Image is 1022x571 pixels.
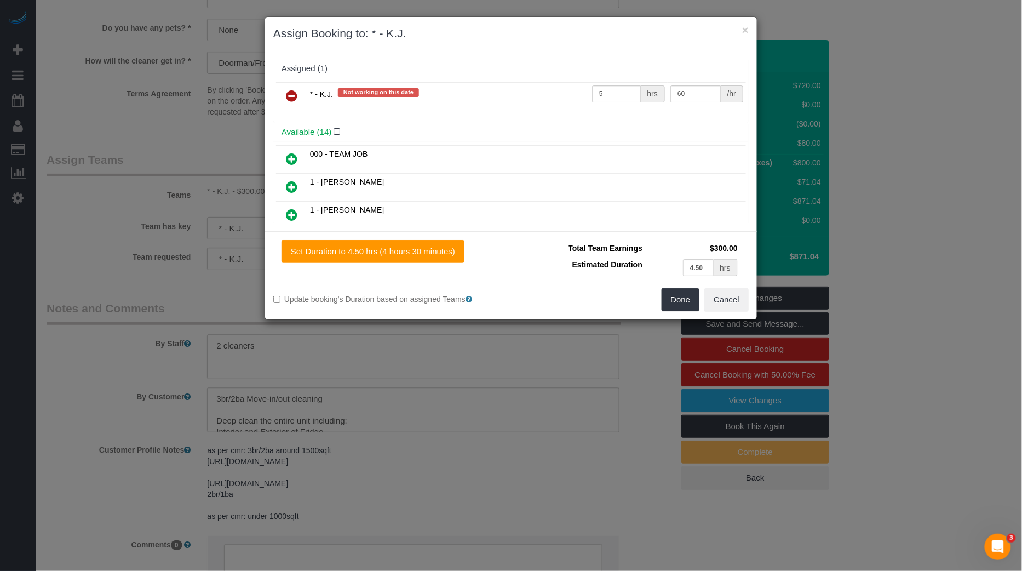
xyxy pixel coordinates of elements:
[662,288,700,311] button: Done
[742,24,749,36] button: ×
[714,259,738,276] div: hrs
[704,288,749,311] button: Cancel
[645,240,740,256] td: $300.00
[282,128,740,137] h4: Available (14)
[1007,534,1016,543] span: 3
[310,150,368,158] span: 000 - TEAM JOB
[282,240,464,263] button: Set Duration to 4.50 hrs (4 hours 30 minutes)
[572,260,642,269] span: Estimated Duration
[273,296,280,303] input: Update booking's Duration based on assigned Teams
[273,294,503,305] label: Update booking's Duration based on assigned Teams
[985,534,1011,560] iframe: Intercom live chat
[310,205,384,214] span: 1 - [PERSON_NAME]
[519,240,645,256] td: Total Team Earnings
[721,85,743,102] div: /hr
[282,64,740,73] div: Assigned (1)
[273,25,749,42] h3: Assign Booking to: * - K.J.
[310,90,333,99] span: * - K.J.
[641,85,665,102] div: hrs
[310,178,384,186] span: 1 - [PERSON_NAME]
[338,88,419,97] span: Not working on this date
